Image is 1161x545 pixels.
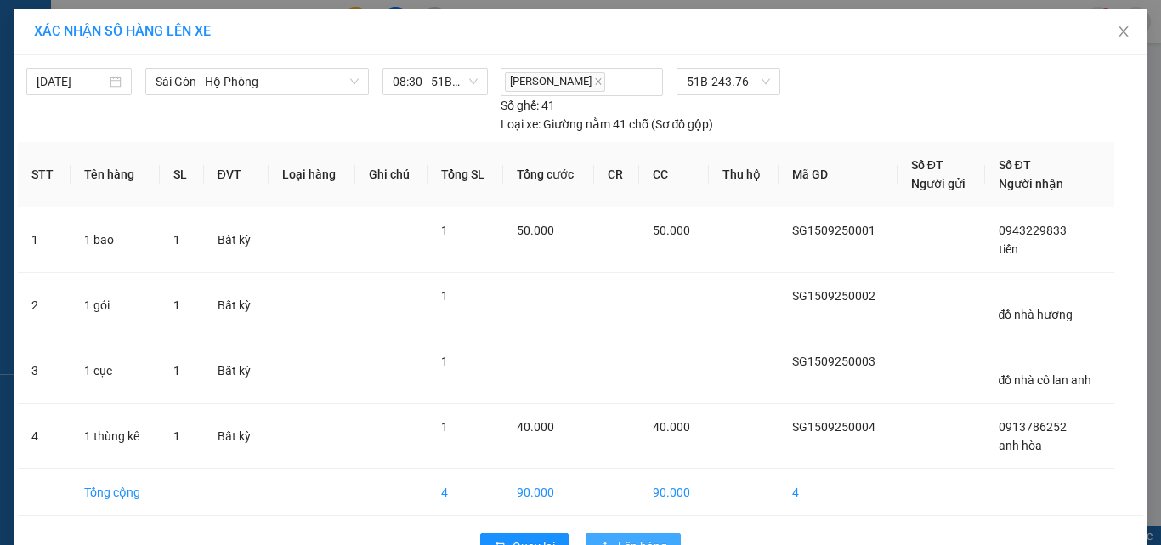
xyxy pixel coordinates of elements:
[71,338,160,404] td: 1 cục
[1117,25,1130,38] span: close
[71,404,160,469] td: 1 thùng kê
[18,404,71,469] td: 4
[911,158,943,172] span: Số ĐT
[441,224,448,237] span: 1
[160,142,203,207] th: SL
[709,142,779,207] th: Thu hộ
[18,338,71,404] td: 3
[71,273,160,338] td: 1 gói
[653,224,690,237] span: 50.000
[204,142,269,207] th: ĐVT
[441,420,448,434] span: 1
[999,439,1042,452] span: anh hòa
[173,298,180,312] span: 1
[594,142,640,207] th: CR
[204,207,269,273] td: Bất kỳ
[999,308,1073,321] span: đồ nhà hương
[173,429,180,443] span: 1
[999,224,1067,237] span: 0943229833
[204,404,269,469] td: Bất kỳ
[505,72,605,92] span: [PERSON_NAME]
[501,96,539,115] span: Số ghế:
[37,72,106,91] input: 15/09/2025
[779,469,897,516] td: 4
[71,142,160,207] th: Tên hàng
[517,420,554,434] span: 40.000
[594,77,603,86] span: close
[441,289,448,303] span: 1
[792,224,875,237] span: SG1509250001
[779,142,897,207] th: Mã GD
[204,338,269,404] td: Bất kỳ
[639,469,708,516] td: 90.000
[71,207,160,273] td: 1 bao
[1100,9,1147,56] button: Close
[639,142,708,207] th: CC
[173,364,180,378] span: 1
[999,373,1092,387] span: đồ nhà cô lan anh
[441,355,448,368] span: 1
[428,142,503,207] th: Tổng SL
[999,177,1063,190] span: Người nhận
[18,142,71,207] th: STT
[687,69,770,94] span: 51B-243.76
[18,273,71,338] td: 2
[156,69,359,94] span: Sài Gòn - Hộ Phòng
[349,77,360,87] span: down
[71,469,160,516] td: Tổng cộng
[911,177,966,190] span: Người gửi
[501,115,541,133] span: Loại xe:
[999,158,1031,172] span: Số ĐT
[34,23,211,39] span: XÁC NHẬN SỐ HÀNG LÊN XE
[792,355,875,368] span: SG1509250003
[355,142,428,207] th: Ghi chú
[501,96,555,115] div: 41
[18,207,71,273] td: 1
[653,420,690,434] span: 40.000
[999,242,1018,256] span: tiến
[204,273,269,338] td: Bất kỳ
[173,233,180,247] span: 1
[503,142,593,207] th: Tổng cước
[792,289,875,303] span: SG1509250002
[269,142,355,207] th: Loại hàng
[792,420,875,434] span: SG1509250004
[428,469,503,516] td: 4
[517,224,554,237] span: 50.000
[501,115,714,133] div: Giường nằm 41 chỗ (Sơ đồ gộp)
[999,420,1067,434] span: 0913786252
[503,469,593,516] td: 90.000
[393,69,478,94] span: 08:30 - 51B-243.76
